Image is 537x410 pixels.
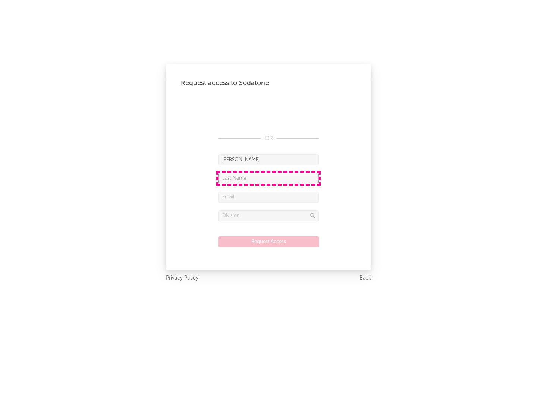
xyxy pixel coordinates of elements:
input: Last Name [218,173,319,184]
a: Privacy Policy [166,274,198,283]
button: Request Access [218,236,319,247]
a: Back [359,274,371,283]
input: Email [218,192,319,203]
div: OR [218,134,319,143]
div: Request access to Sodatone [181,79,356,88]
input: First Name [218,154,319,165]
input: Division [218,210,319,221]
